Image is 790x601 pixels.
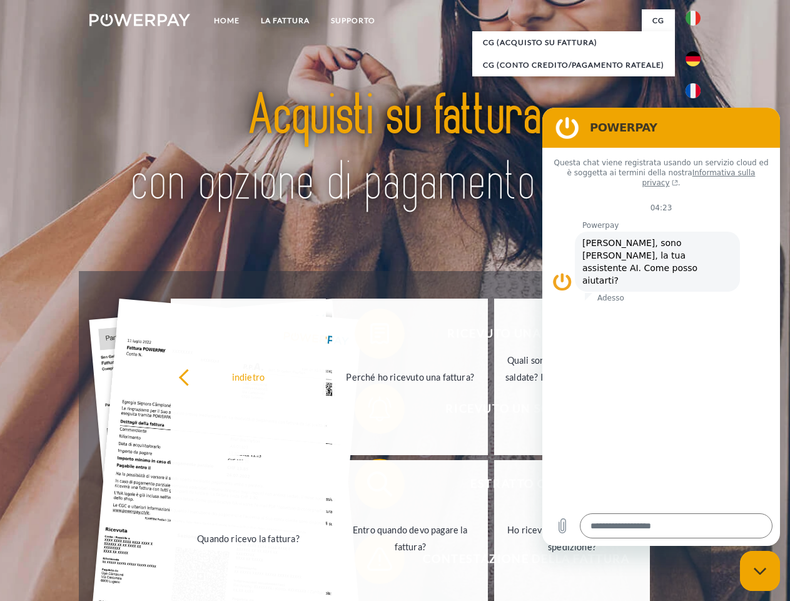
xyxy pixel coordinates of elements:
[472,31,675,54] a: CG (Acquisto su fattura)
[472,54,675,76] a: CG (Conto Credito/Pagamento rateale)
[542,108,780,546] iframe: Finestra di messaggistica
[250,9,320,32] a: LA FATTURA
[642,9,675,32] a: CG
[494,299,650,455] a: Quali sono le fatture non ancora saldate? Il mio pagamento è stato ricevuto?
[502,351,642,402] div: Quali sono le fatture non ancora saldate? Il mio pagamento è stato ricevuto?
[89,14,190,26] img: logo-powerpay-white.svg
[686,83,701,98] img: fr
[178,530,319,547] div: Quando ricevo la fattura?
[340,368,480,385] div: Perché ho ricevuto una fattura?
[340,521,480,555] div: Entro quando devo pagare la fattura?
[320,9,386,32] a: Supporto
[203,9,250,32] a: Home
[740,551,780,591] iframe: Pulsante per aprire la finestra di messaggistica, conversazione in corso
[119,60,671,240] img: title-powerpay_it.svg
[686,51,701,66] img: de
[502,521,642,555] div: Ho ricevuto solo una parte della spedizione?
[686,11,701,26] img: it
[178,368,319,385] div: indietro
